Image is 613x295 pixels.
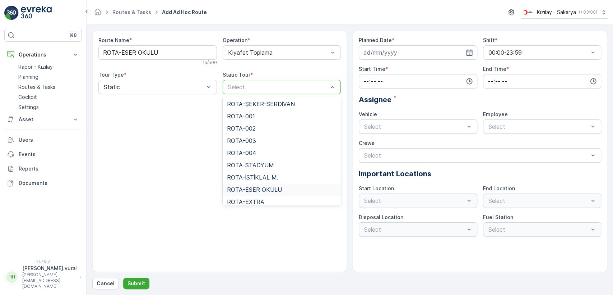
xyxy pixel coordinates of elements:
label: Disposal Location [359,214,403,220]
label: Fuel Station [483,214,513,220]
p: Users [19,136,79,144]
p: Cancel [97,280,115,287]
label: Employee [483,111,508,117]
p: ⌘B [70,32,77,38]
p: Important Locations [359,168,601,179]
span: v 1.48.0 [4,259,82,263]
a: Rapor - Kızılay [15,62,82,72]
p: Cockpit [18,94,37,101]
p: Operations [19,51,68,58]
span: ROTA-ESER OKULU [227,186,282,193]
button: Asset [4,112,82,127]
a: Planning [15,72,82,82]
label: Static Tour [223,72,250,78]
p: Select [364,151,589,160]
img: k%C4%B1z%C4%B1lay_DTAvauz.png [521,8,534,16]
p: Reports [19,165,79,172]
a: Settings [15,102,82,112]
a: Routes & Tasks [112,9,151,15]
label: Vehicle [359,111,377,117]
span: ROTA-001 [227,113,255,119]
p: [PERSON_NAME].vural [22,265,77,272]
a: Routes & Tasks [15,82,82,92]
label: End Time [483,66,506,72]
p: Kızılay - Sakarya [537,9,576,16]
p: Submit [127,280,145,287]
div: HH [6,271,18,283]
button: Cancel [92,278,119,289]
img: logo_light-DOdMpM7g.png [21,6,52,20]
a: Homepage [94,11,102,17]
span: ROTA-003 [227,137,256,144]
label: Start Time [359,66,385,72]
label: Tour Type [98,72,124,78]
p: 15 / 500 [203,60,217,65]
button: Operations [4,47,82,62]
span: ROTA-EXTRA [227,199,264,205]
a: Documents [4,176,82,190]
a: Reports [4,162,82,176]
label: End Location [483,185,515,191]
span: Add Ad Hoc Route [161,9,208,16]
p: ( +03:00 ) [579,9,597,15]
span: ROTA-STADYUM [227,162,274,168]
input: dd/mm/yyyy [359,45,477,60]
span: ROTA-İSTİKLAL M. [227,174,278,181]
p: Select [488,122,589,131]
label: Planned Date [359,37,392,43]
p: Settings [18,104,39,111]
label: Start Location [359,185,394,191]
p: Events [19,151,79,158]
span: ROTA-002 [227,125,256,132]
p: Select [228,83,329,91]
p: Select [364,122,465,131]
p: [PERSON_NAME][EMAIL_ADDRESS][DOMAIN_NAME] [22,272,77,289]
button: HH[PERSON_NAME].vural[PERSON_NAME][EMAIL_ADDRESS][DOMAIN_NAME] [4,265,82,289]
span: ROTA-004 [227,150,256,156]
label: Shift [483,37,495,43]
label: Crews [359,140,375,146]
p: Asset [19,116,68,123]
p: Planning [18,73,38,81]
p: Documents [19,180,79,187]
p: Routes & Tasks [18,83,55,91]
a: Cockpit [15,92,82,102]
p: Rapor - Kızılay [18,63,53,71]
button: Submit [123,278,149,289]
a: Events [4,147,82,162]
button: Kızılay - Sakarya(+03:00) [521,6,607,19]
span: ROTA-ŞEKER-SERDİVAN [227,101,295,107]
label: Route Name [98,37,129,43]
img: logo [4,6,19,20]
span: Assignee [359,94,391,105]
a: Users [4,133,82,147]
label: Operation [223,37,247,43]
